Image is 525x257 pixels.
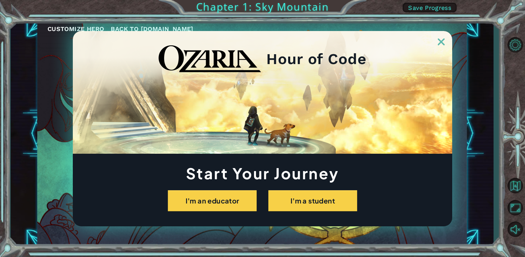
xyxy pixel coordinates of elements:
[168,190,257,211] button: I'm an educator
[268,190,357,211] button: I'm a student
[73,166,452,180] h1: Start Your Journey
[159,45,261,73] img: blackOzariaWordmark.png
[266,52,366,65] h2: Hour of Code
[438,39,445,45] img: ExitButton_Dusk.png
